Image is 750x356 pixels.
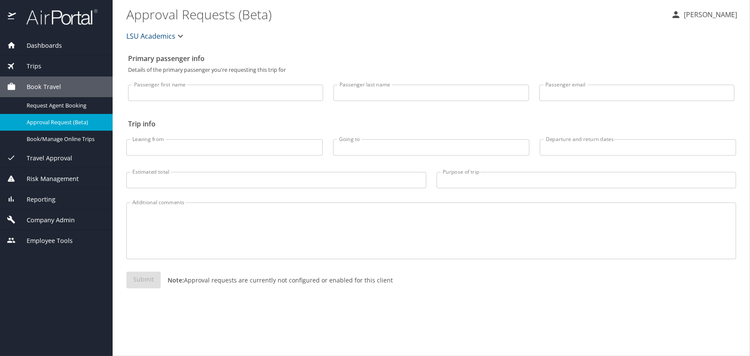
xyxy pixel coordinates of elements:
[16,195,55,204] span: Reporting
[27,135,102,143] span: Book/Manage Online Trips
[27,118,102,126] span: Approval Request (Beta)
[16,61,41,71] span: Trips
[16,41,62,50] span: Dashboards
[16,82,61,92] span: Book Travel
[667,7,741,22] button: [PERSON_NAME]
[126,1,664,28] h1: Approval Requests (Beta)
[8,9,17,25] img: icon-airportal.png
[16,174,79,184] span: Risk Management
[128,52,735,65] h2: Primary passenger info
[16,215,75,225] span: Company Admin
[681,9,737,20] p: [PERSON_NAME]
[128,117,735,131] h2: Trip info
[27,101,102,110] span: Request Agent Booking
[168,276,184,284] strong: Note:
[161,276,393,285] p: Approval requests are currently not configured or enabled for this client
[16,236,73,246] span: Employee Tools
[126,30,175,42] span: LSU Academics
[128,67,735,73] p: Details of the primary passenger you're requesting this trip for
[123,28,189,45] button: LSU Academics
[17,9,98,25] img: airportal-logo.png
[16,153,72,163] span: Travel Approval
